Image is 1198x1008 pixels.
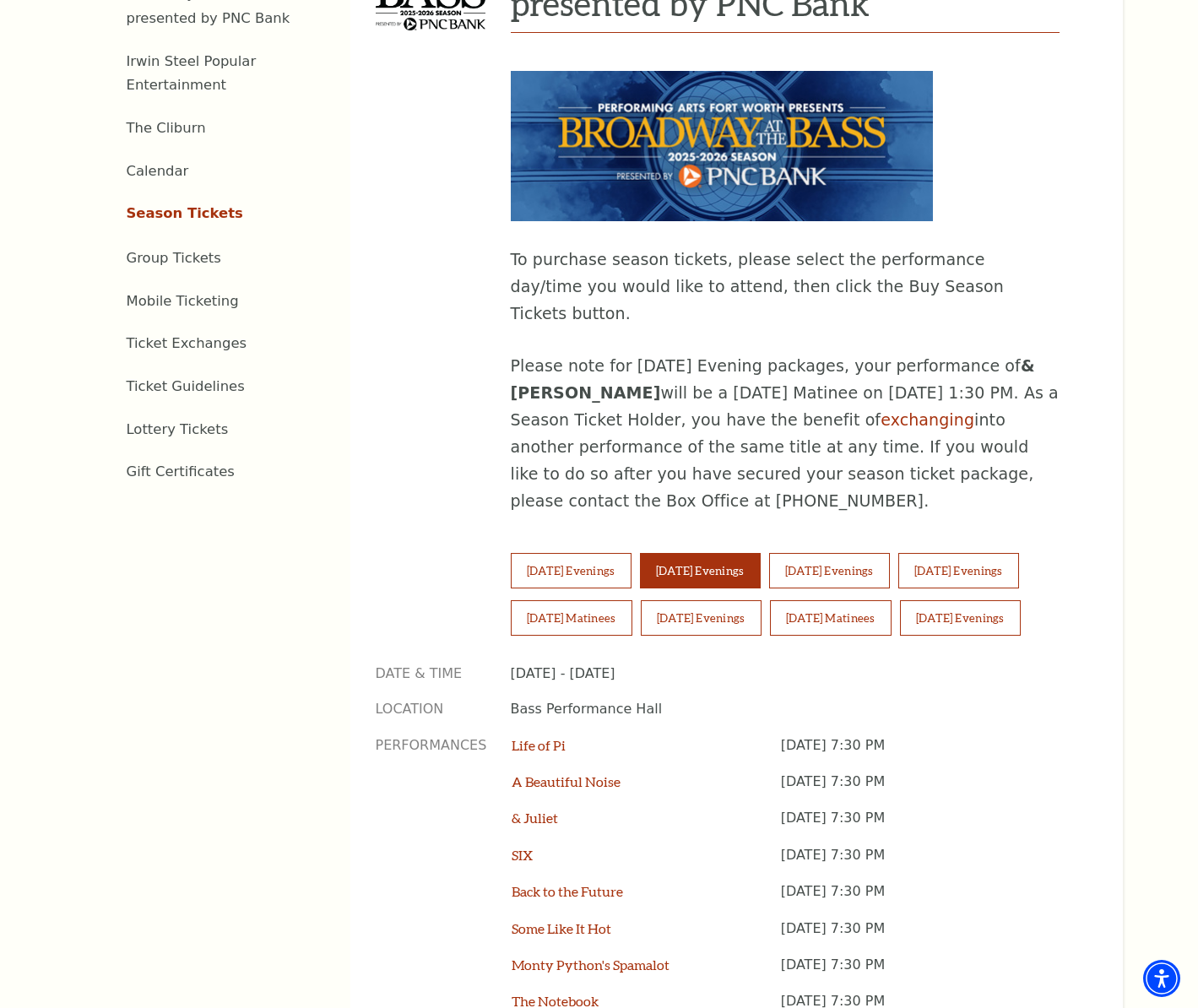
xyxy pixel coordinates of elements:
[127,163,189,179] a: Calendar
[127,53,257,94] a: Irwin Steel Popular Entertainment
[781,736,1072,772] p: [DATE] 7:30 PM
[781,809,1072,845] p: [DATE] 7:30 PM
[512,920,611,936] a: Some Like It Hot
[769,553,890,588] button: [DATE] Evenings
[512,810,558,826] a: & Juliet
[781,846,1072,882] p: [DATE] 7:30 PM
[781,772,1072,809] p: [DATE] 7:30 PM
[127,293,239,309] a: Mobile Ticketing
[376,664,485,683] p: Date & Time
[900,600,1021,636] button: [DATE] Evenings
[511,700,1072,718] p: Bass Performance Hall
[511,356,1035,402] strong: & [PERSON_NAME]
[512,773,621,789] a: A Beautiful Noise
[512,847,533,863] a: SIX
[511,247,1060,328] p: To purchase season tickets, please select the performance day/time you would like to attend, then...
[512,957,669,973] a: Monty Python's Spamalot
[376,700,485,718] p: Location
[511,664,1072,683] p: [DATE] - [DATE]
[511,600,632,636] button: [DATE] Matinees
[127,421,229,437] a: Lottery Tickets
[511,553,632,588] button: [DATE] Evenings
[781,956,1072,992] p: [DATE] 7:30 PM
[127,250,221,266] a: Group Tickets
[512,737,566,753] a: Life of Pi
[640,553,761,588] button: [DATE] Evenings
[511,353,1060,515] p: Please note for [DATE] Evening packages, your performance of will be a [DATE] Matinee on [DATE] 1...
[770,600,892,636] button: [DATE] Matinees
[898,553,1019,588] button: [DATE] Evenings
[781,919,1072,956] p: [DATE] 7:30 PM
[512,883,623,899] a: Back to the Future
[127,378,245,394] a: Ticket Guidelines
[781,882,1072,919] p: [DATE] 7:30 PM
[1143,960,1180,997] div: Accessibility Menu
[881,410,974,429] a: exchanging
[641,600,762,636] button: [DATE] Evenings
[127,205,243,221] a: Season Tickets
[127,463,235,480] a: Gift Certificates
[127,335,247,351] a: Ticket Exchanges
[127,120,206,136] a: The Cliburn
[511,71,933,220] img: To purchase season tickets, please select the performance day/time you would like to attend, then...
